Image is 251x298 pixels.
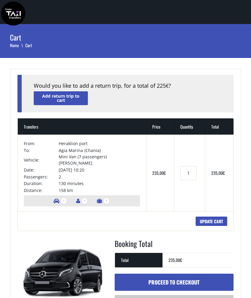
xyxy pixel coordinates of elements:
span: € [164,170,166,176]
li: Number of vehicles [51,195,70,206]
span: 1 [60,197,67,204]
th: Total [205,118,233,135]
td: Date: [24,167,59,173]
td: 158 km [59,187,140,193]
input: Update cart [196,217,227,226]
td: Heraklion port [59,140,140,147]
li: Cart [25,42,32,48]
input: Transfers quantity [180,166,197,180]
span: € [180,257,182,263]
th: Quantity [174,118,206,135]
bdi: 235,00 [152,170,166,176]
th: Price [146,118,174,135]
td: Distance: [24,187,59,193]
span: 7 [81,197,88,204]
bdi: 235,00 [211,170,225,176]
a: Home [10,42,25,48]
td: To: [24,147,59,154]
td: Vehicle: [24,157,59,163]
h2: Booking Total [115,238,233,253]
td: Passengers: [24,174,59,180]
td: Agia Marina (Chania) [59,147,140,154]
img: Crete Taxi Transfers | Crete Taxi Transfers Cart | Crete Taxi Transfers [1,2,25,26]
li: Number of luggage items [94,195,113,206]
li: Number of passengers [73,195,91,206]
a: Crete Taxi Transfers | Crete Taxi Transfers Cart | Crete Taxi Transfers [1,10,25,16]
h1: Cart [10,24,241,42]
td: [DATE] 10:20 [59,167,140,173]
td: 130 minutes [59,180,140,187]
th: Total [115,253,162,267]
bdi: 235,00 [169,257,182,263]
span: € [166,83,169,89]
div: Would you like to add a return trip, for a total of 225 ? [34,82,221,90]
td: Mini Van (7 passengers) [PERSON_NAME] [59,154,140,166]
td: Duration: [24,180,59,187]
th: Transfers [18,118,146,135]
td: 2 [59,174,140,180]
span: 7 [103,197,110,204]
a: Add return trip to cart [34,91,88,105]
a: Proceed to checkout [115,274,233,291]
td: From: [24,140,59,147]
span: € [223,170,225,176]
